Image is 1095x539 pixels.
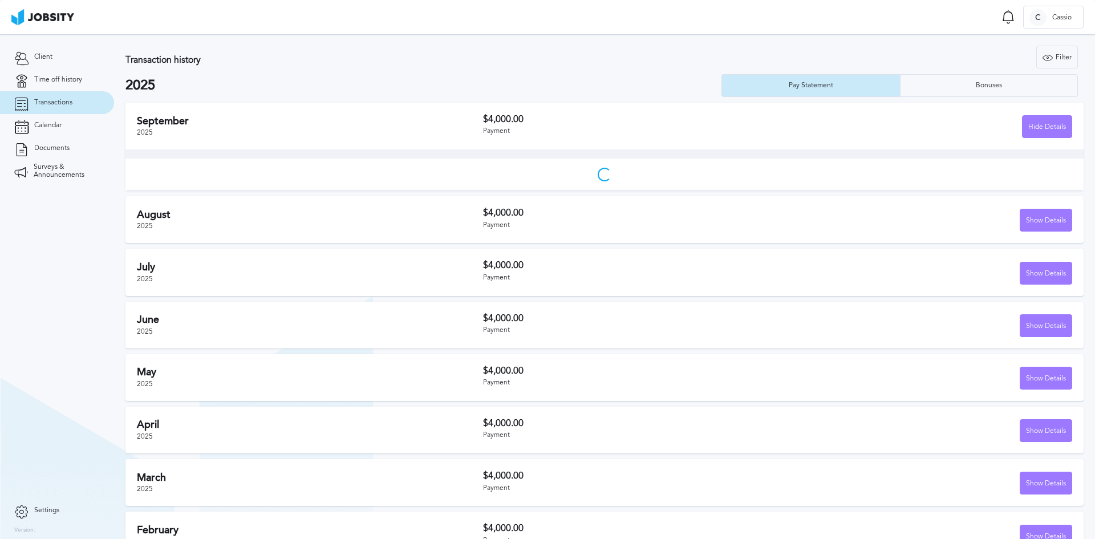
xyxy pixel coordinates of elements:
button: Hide Details [1022,115,1072,138]
h2: September [137,115,483,127]
h3: $4,000.00 [483,260,778,270]
span: 2025 [137,432,153,440]
div: Show Details [1020,315,1072,338]
span: 2025 [137,327,153,335]
div: Show Details [1020,262,1072,285]
span: Transactions [34,99,72,107]
span: 2025 [137,380,153,388]
span: Calendar [34,121,62,129]
div: C [1029,9,1047,26]
h3: $4,000.00 [483,313,778,323]
h3: $4,000.00 [483,523,778,533]
h2: March [137,472,483,484]
h2: July [137,261,483,273]
h3: $4,000.00 [483,418,778,428]
div: Payment [483,379,778,387]
div: Filter [1037,46,1077,69]
span: Documents [34,144,70,152]
h2: June [137,314,483,326]
button: Show Details [1020,262,1072,285]
div: Show Details [1020,420,1072,443]
img: ab4bad089aa723f57921c736e9817d99.png [11,9,74,25]
h2: August [137,209,483,221]
h3: $4,000.00 [483,366,778,376]
button: Bonuses [900,74,1078,97]
h2: 2025 [125,78,721,94]
div: Show Details [1020,472,1072,495]
button: Filter [1036,46,1078,68]
div: Show Details [1020,209,1072,232]
span: Settings [34,506,59,514]
button: Show Details [1020,367,1072,390]
h3: $4,000.00 [483,471,778,481]
div: Hide Details [1023,116,1072,139]
div: Payment [483,274,778,282]
div: Payment [483,431,778,439]
span: 2025 [137,128,153,136]
span: Time off history [34,76,82,84]
button: Pay Statement [721,74,900,97]
h3: $4,000.00 [483,114,778,124]
label: Version: [14,527,35,534]
span: 2025 [137,222,153,230]
button: Show Details [1020,419,1072,442]
h2: April [137,419,483,431]
button: CCassio [1023,6,1084,29]
h3: Transaction history [125,55,647,65]
div: Payment [483,127,778,135]
span: Client [34,53,52,61]
div: Payment [483,484,778,492]
button: Show Details [1020,209,1072,232]
span: Cassio [1047,14,1077,22]
div: Show Details [1020,367,1072,390]
button: Show Details [1020,472,1072,495]
span: 2025 [137,275,153,283]
h3: $4,000.00 [483,208,778,218]
span: 2025 [137,485,153,493]
div: Bonuses [970,82,1008,90]
div: Pay Statement [783,82,839,90]
div: Payment [483,326,778,334]
h2: February [137,524,483,536]
div: Payment [483,221,778,229]
button: Show Details [1020,314,1072,337]
span: Surveys & Announcements [34,163,100,179]
h2: May [137,366,483,378]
